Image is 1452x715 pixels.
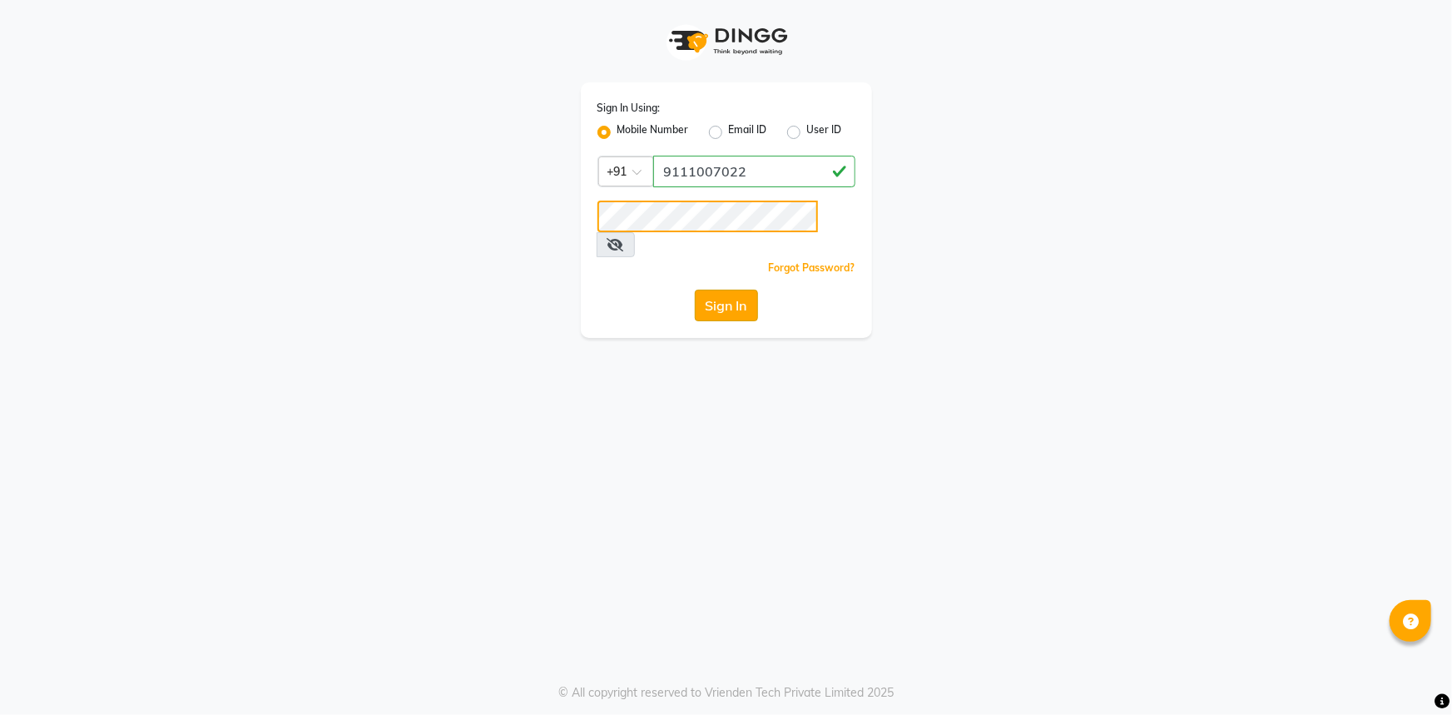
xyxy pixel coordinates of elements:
[807,122,842,142] label: User ID
[653,156,855,187] input: Username
[660,17,793,66] img: logo1.svg
[597,201,818,232] input: Username
[695,290,758,321] button: Sign In
[769,261,855,274] a: Forgot Password?
[617,122,689,142] label: Mobile Number
[597,101,661,116] label: Sign In Using:
[729,122,767,142] label: Email ID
